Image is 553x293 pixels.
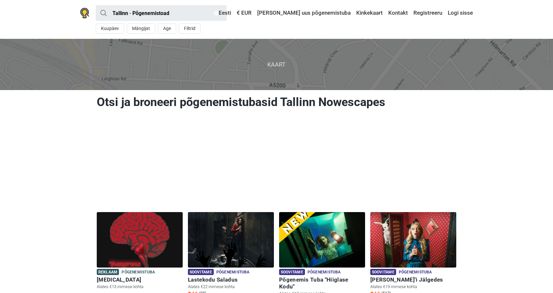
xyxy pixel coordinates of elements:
span: Põgenemistuba [399,269,432,276]
span: Põgenemistuba [216,269,250,276]
span: Põgenemistuba [308,269,341,276]
button: Mängijat [127,23,155,34]
img: Lastekodu Saladus [188,212,274,268]
button: Filtrid [179,23,201,34]
span: Soovitame [370,269,396,275]
span: Soovitame [279,269,305,275]
iframe: Advertisement [94,117,459,209]
a: Kinkekaart [355,7,384,19]
img: Alice'i Jälgedes [370,212,456,268]
a: € EUR [235,7,253,19]
a: Registreeru [412,7,444,19]
img: Põgenemis Tuba "Hiiglase Kodu" [279,212,365,268]
h6: Lastekodu Saladus [188,276,274,283]
img: Eesti [214,11,219,15]
a: Logi sisse [446,7,473,19]
h6: [MEDICAL_DATA] [97,276,183,283]
button: Kuupäev [96,23,124,34]
h1: Otsi ja broneeri põgenemistubasid Tallinn Nowescapes [97,95,456,109]
a: Eesti [212,7,233,19]
span: Soovitame [188,269,214,275]
h6: [PERSON_NAME]'i Jälgedes [370,276,456,283]
p: Alates €19 inimese kohta [370,284,456,290]
a: Paranoia Reklaam Põgenemistuba [MEDICAL_DATA] Alates €13 inimese kohta [97,212,183,291]
span: Põgenemistuba [122,269,155,276]
input: proovi “Tallinn” [96,5,226,21]
span: Reklaam [97,269,119,275]
p: Alates €22 inimese kohta [188,284,274,290]
img: Paranoia [97,212,183,268]
p: Alates €13 inimese kohta [97,284,183,290]
a: [PERSON_NAME] uus põgenemistuba [256,7,352,19]
img: Nowescape logo [80,8,89,18]
button: Age [158,23,176,34]
a: Kontakt [387,7,410,19]
h6: Põgenemis Tuba "Hiiglase Kodu" [279,276,365,290]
